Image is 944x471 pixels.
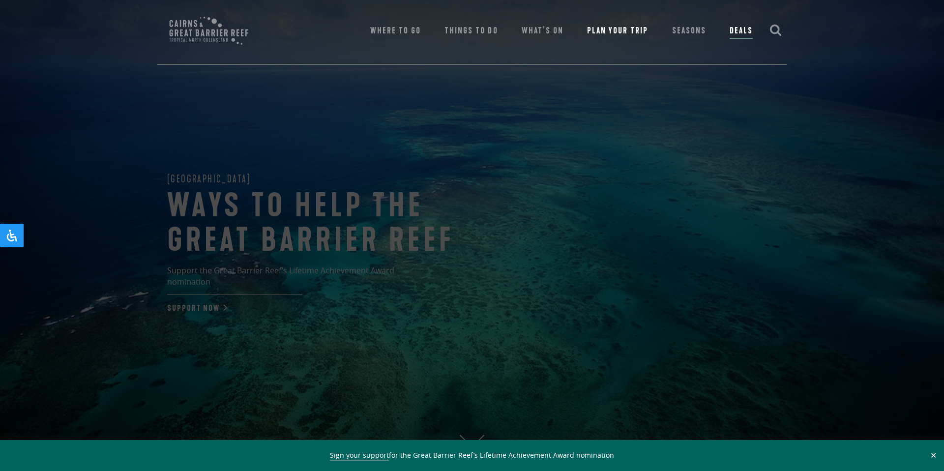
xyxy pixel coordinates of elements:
a: Where To Go [370,24,421,38]
span: for the Great Barrier Reef’s Lifetime Achievement Award nomination [330,450,614,461]
a: Sign your support [330,450,389,461]
a: Seasons [672,24,706,38]
a: Plan Your Trip [587,24,649,38]
a: Deals [730,24,753,39]
button: Close [928,451,939,460]
img: CGBR-TNQ_dual-logo.svg [162,10,255,52]
svg: Open Accessibility Panel [6,230,18,241]
a: What’s On [522,24,563,38]
a: Things To Do [444,24,498,38]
